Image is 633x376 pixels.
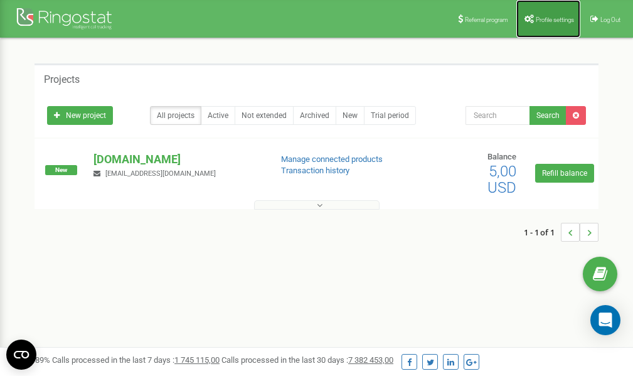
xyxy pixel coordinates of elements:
[47,106,113,125] a: New project
[364,106,416,125] a: Trial period
[150,106,201,125] a: All projects
[281,154,383,164] a: Manage connected products
[529,106,567,125] button: Search
[45,165,77,175] span: New
[293,106,336,125] a: Archived
[535,164,594,183] a: Refill balance
[52,355,220,365] span: Calls processed in the last 7 days :
[281,166,349,175] a: Transaction history
[524,223,561,242] span: 1 - 1 of 1
[221,355,393,365] span: Calls processed in the last 30 days :
[44,74,80,85] h5: Projects
[93,151,260,168] p: [DOMAIN_NAME]
[465,106,530,125] input: Search
[465,16,508,23] span: Referral program
[590,305,620,335] div: Open Intercom Messenger
[235,106,294,125] a: Not extended
[201,106,235,125] a: Active
[536,16,574,23] span: Profile settings
[174,355,220,365] u: 1 745 115,00
[348,355,393,365] u: 7 382 453,00
[487,163,516,196] span: 5,00 USD
[105,169,216,178] span: [EMAIL_ADDRESS][DOMAIN_NAME]
[600,16,620,23] span: Log Out
[336,106,364,125] a: New
[6,340,36,370] button: Open CMP widget
[524,210,598,254] nav: ...
[487,152,516,161] span: Balance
